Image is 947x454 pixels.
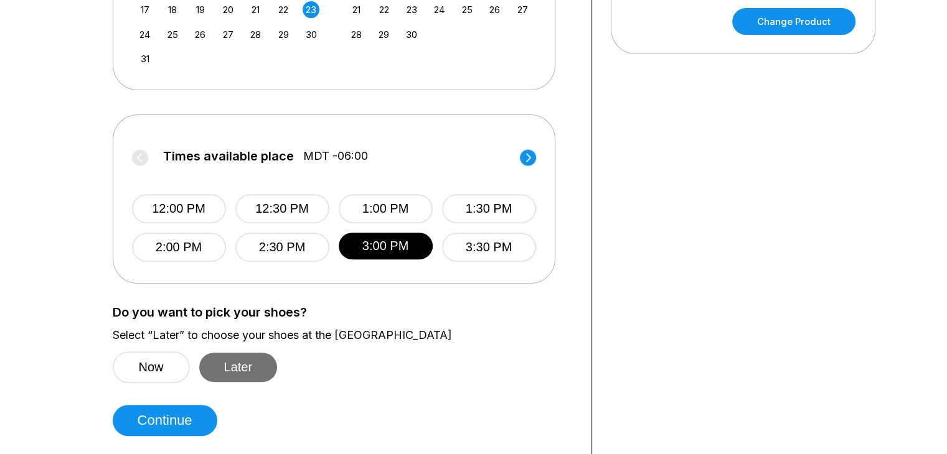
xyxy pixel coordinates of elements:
[163,149,294,163] span: Times available place
[442,194,536,223] button: 1:30 PM
[113,328,573,342] label: Select “Later” to choose your shoes at the [GEOGRAPHIC_DATA]
[247,1,264,18] div: Choose Thursday, August 21st, 2025
[442,233,536,262] button: 3:30 PM
[132,233,226,262] button: 2:00 PM
[348,1,365,18] div: Choose Sunday, September 21st, 2025
[403,1,420,18] div: Choose Tuesday, September 23rd, 2025
[164,26,181,43] div: Choose Monday, August 25th, 2025
[275,1,292,18] div: Choose Friday, August 22nd, 2025
[199,353,278,382] button: Later
[375,1,392,18] div: Choose Monday, September 22nd, 2025
[113,351,190,383] button: Now
[136,1,153,18] div: Choose Sunday, August 17th, 2025
[220,26,237,43] div: Choose Wednesday, August 27th, 2025
[192,26,209,43] div: Choose Tuesday, August 26th, 2025
[403,26,420,43] div: Choose Tuesday, September 30th, 2025
[136,50,153,67] div: Choose Sunday, August 31st, 2025
[132,194,226,223] button: 12:00 PM
[514,1,531,18] div: Choose Saturday, September 27th, 2025
[339,194,433,223] button: 1:00 PM
[303,149,368,163] span: MDT -06:00
[164,1,181,18] div: Choose Monday, August 18th, 2025
[375,26,392,43] div: Choose Monday, September 29th, 2025
[136,26,153,43] div: Choose Sunday, August 24th, 2025
[113,305,573,319] label: Do you want to pick your shoes?
[431,1,448,18] div: Choose Wednesday, September 24th, 2025
[732,8,855,35] a: Change Product
[113,405,217,436] button: Continue
[303,1,319,18] div: Choose Saturday, August 23rd, 2025
[235,233,329,262] button: 2:30 PM
[486,1,503,18] div: Choose Friday, September 26th, 2025
[459,1,476,18] div: Choose Thursday, September 25th, 2025
[348,26,365,43] div: Choose Sunday, September 28th, 2025
[275,26,292,43] div: Choose Friday, August 29th, 2025
[192,1,209,18] div: Choose Tuesday, August 19th, 2025
[303,26,319,43] div: Choose Saturday, August 30th, 2025
[247,26,264,43] div: Choose Thursday, August 28th, 2025
[220,1,237,18] div: Choose Wednesday, August 20th, 2025
[235,194,329,223] button: 12:30 PM
[339,233,433,259] button: 3:00 PM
